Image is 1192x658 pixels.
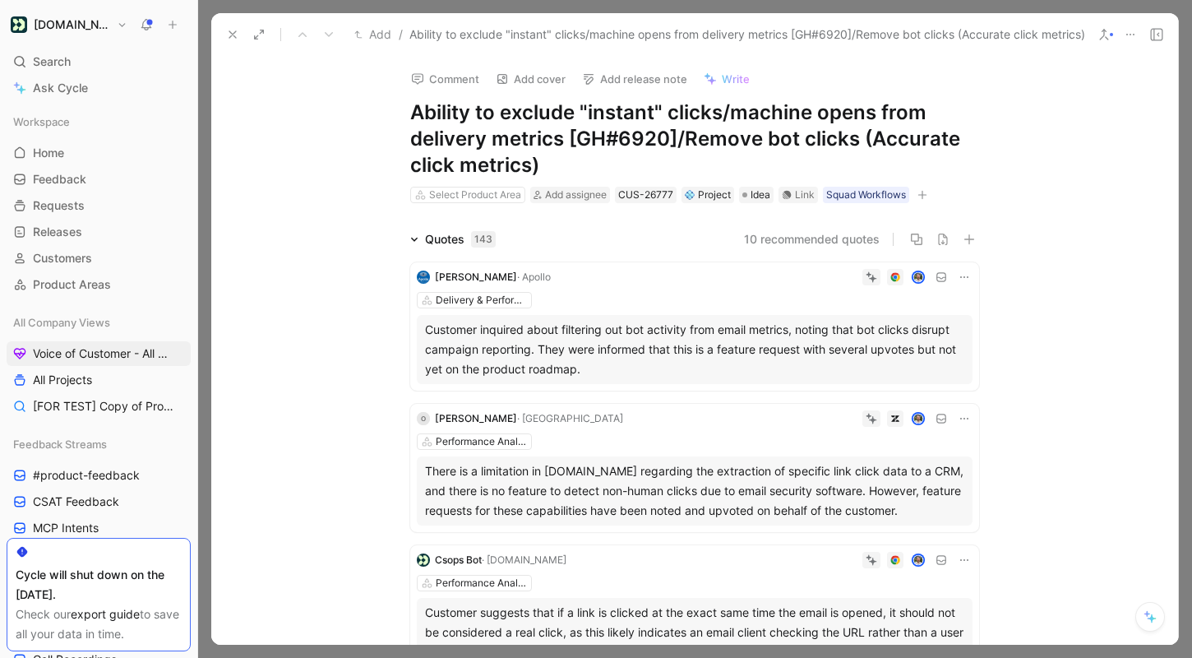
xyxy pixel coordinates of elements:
button: Comment [404,67,487,90]
a: Home [7,141,191,165]
span: Releases [33,224,82,240]
span: Workspace [13,114,70,130]
span: · [GEOGRAPHIC_DATA] [517,412,623,424]
div: Search [7,49,191,74]
img: avatar [913,272,924,283]
div: Idea [739,187,774,203]
a: All Projects [7,368,191,392]
h1: Ability to exclude "instant" clicks/machine opens from delivery metrics [GH#6920]/Remove bot clic... [410,100,979,178]
span: [FOR TEST] Copy of Projects for Discovery [33,398,174,415]
div: All Company Views [7,310,191,335]
div: Project [685,187,731,203]
button: Write [696,67,757,90]
a: export guide [71,607,140,621]
span: Customers [33,250,92,266]
span: Feedback [33,171,86,188]
span: Feedback Streams [13,436,107,452]
span: [PERSON_NAME] [435,412,517,424]
div: Workspace [7,109,191,134]
span: Search [33,52,71,72]
span: Ability to exclude "instant" clicks/machine opens from delivery metrics [GH#6920]/Remove bot clic... [409,25,1085,44]
h1: [DOMAIN_NAME] [34,17,110,32]
div: Performance Analysis [436,433,528,450]
span: Add assignee [545,188,607,201]
button: Add cover [488,67,573,90]
a: [FOR TEST] Copy of Projects for Discovery [7,394,191,419]
span: MCP Intents [33,520,99,536]
span: CSAT Feedback [33,493,119,510]
span: All Projects [33,372,92,388]
a: Ask Cycle [7,76,191,100]
div: Check our to save all your data in time. [16,605,182,644]
div: Delivery & Performance Monitoring [436,292,528,308]
div: Quotes143 [404,229,502,249]
div: 143 [471,231,496,248]
span: [PERSON_NAME] [435,271,517,283]
img: avatar [913,555,924,566]
span: Home [33,145,64,161]
button: Customer.io[DOMAIN_NAME] [7,13,132,36]
div: Link [795,187,815,203]
a: MCP Intents [7,516,191,540]
span: Requests [33,197,85,214]
div: Select Product Area [429,187,521,203]
img: avatar [913,414,924,424]
span: All Company Views [13,314,110,331]
button: 10 recommended quotes [744,229,880,249]
span: · Apollo [517,271,551,283]
button: Add [350,25,395,44]
a: Voice of Customer - All Areas [7,341,191,366]
a: Customers [7,246,191,271]
span: Voice of Customer - All Areas [33,345,169,362]
img: 💠 [685,190,695,200]
span: · [DOMAIN_NAME] [482,554,566,566]
div: CUS-26777 [618,187,673,203]
div: Cycle will shut down on the [DATE]. [16,565,182,605]
div: All Company ViewsVoice of Customer - All AreasAll Projects[FOR TEST] Copy of Projects for Discovery [7,310,191,419]
img: Customer.io [11,16,27,33]
div: Feedback Streams [7,432,191,456]
img: logo [417,554,430,567]
span: / [399,25,403,44]
span: Ask Cycle [33,78,88,98]
a: CSAT Feedback [7,489,191,514]
span: Product Areas [33,276,111,293]
img: logo [417,271,430,284]
span: Idea [751,187,770,203]
span: Csops Bot [435,554,482,566]
div: O [417,412,430,425]
a: Product Areas [7,272,191,297]
a: Releases [7,220,191,244]
a: Requests [7,193,191,218]
span: Write [722,72,750,86]
a: #product-feedback [7,463,191,488]
div: There is a limitation in [DOMAIN_NAME] regarding the extraction of specific link click data to a ... [425,461,964,521]
div: Performance Analysis [436,575,528,591]
div: Quotes [425,229,496,249]
div: 💠Project [681,187,734,203]
div: Customer inquired about filtering out bot activity from email metrics, noting that bot clicks dis... [425,320,964,379]
button: Add release note [575,67,695,90]
div: Squad Workflows [826,187,906,203]
span: #product-feedback [33,467,140,484]
a: Feedback [7,167,191,192]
